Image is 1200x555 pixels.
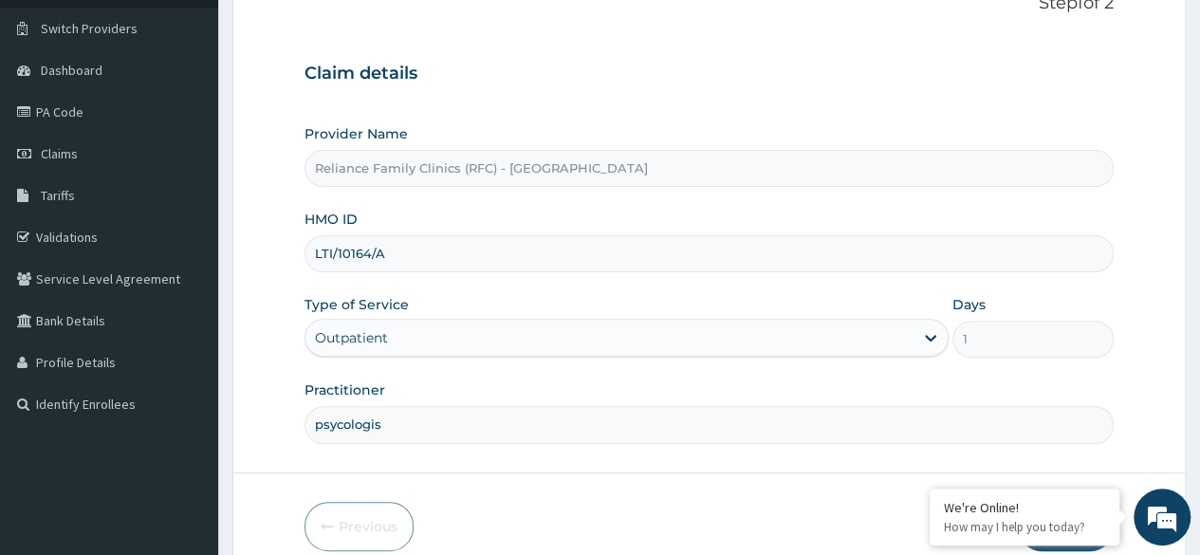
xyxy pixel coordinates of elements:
[110,160,262,352] span: We're online!
[315,328,388,347] div: Outpatient
[952,295,986,314] label: Days
[305,295,409,314] label: Type of Service
[9,361,361,427] textarea: Type your message and hit 'Enter'
[41,62,102,79] span: Dashboard
[305,235,1114,272] input: Enter HMO ID
[99,106,319,131] div: Chat with us now
[41,145,78,162] span: Claims
[41,187,75,204] span: Tariffs
[305,380,385,399] label: Practitioner
[305,406,1114,443] input: Enter Name
[305,502,414,551] button: Previous
[944,499,1105,516] div: We're Online!
[311,9,357,55] div: Minimize live chat window
[305,64,1114,84] h3: Claim details
[41,20,138,37] span: Switch Providers
[305,124,408,143] label: Provider Name
[305,210,358,229] label: HMO ID
[944,519,1105,535] p: How may I help you today?
[35,95,77,142] img: d_794563401_company_1708531726252_794563401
